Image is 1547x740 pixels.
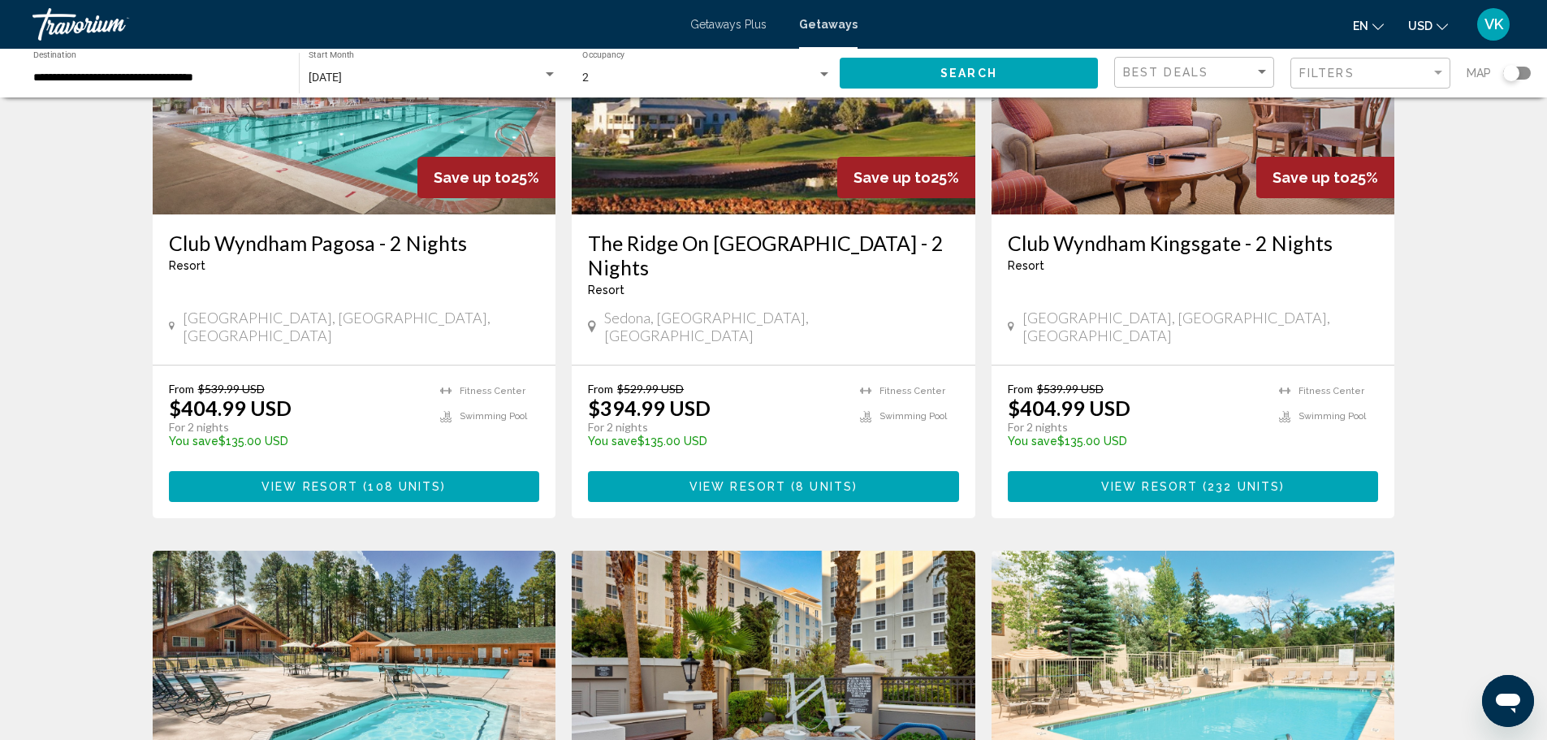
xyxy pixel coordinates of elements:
[460,411,527,422] span: Swimming Pool
[879,411,947,422] span: Swimming Pool
[786,481,858,494] span: ( )
[588,420,844,435] p: For 2 nights
[1256,157,1394,198] div: 25%
[198,382,265,396] span: $539.99 USD
[1022,309,1379,344] span: [GEOGRAPHIC_DATA], [GEOGRAPHIC_DATA], [GEOGRAPHIC_DATA]
[796,481,853,494] span: 8 units
[309,71,342,84] span: [DATE]
[1290,57,1450,90] button: Filter
[588,471,959,501] button: View Resort(8 units)
[169,435,425,448] p: $135.00 USD
[1037,382,1104,396] span: $539.99 USD
[183,309,539,344] span: [GEOGRAPHIC_DATA], [GEOGRAPHIC_DATA], [GEOGRAPHIC_DATA]
[417,157,555,198] div: 25%
[588,396,711,420] p: $394.99 USD
[690,18,767,31] a: Getaways Plus
[1008,396,1130,420] p: $404.99 USD
[588,435,637,448] span: You save
[1101,481,1198,494] span: View Resort
[1408,14,1448,37] button: Change currency
[604,309,959,344] span: Sedona, [GEOGRAPHIC_DATA], [GEOGRAPHIC_DATA]
[1008,382,1033,396] span: From
[368,481,441,494] span: 108 units
[1008,435,1057,448] span: You save
[588,231,959,279] a: The Ridge On [GEOGRAPHIC_DATA] - 2 Nights
[582,71,589,84] span: 2
[799,18,858,31] a: Getaways
[1299,67,1355,80] span: Filters
[689,481,786,494] span: View Resort
[169,259,205,272] span: Resort
[1467,62,1491,84] span: Map
[32,8,674,41] a: Travorium
[358,481,446,494] span: ( )
[1299,386,1364,396] span: Fitness Center
[840,58,1098,88] button: Search
[879,386,945,396] span: Fitness Center
[1208,481,1280,494] span: 232 units
[1299,411,1366,422] span: Swimming Pool
[837,157,975,198] div: 25%
[617,382,684,396] span: $529.99 USD
[588,435,844,448] p: $135.00 USD
[1273,169,1350,186] span: Save up to
[434,169,511,186] span: Save up to
[940,67,997,80] span: Search
[1408,19,1432,32] span: USD
[853,169,931,186] span: Save up to
[1008,471,1379,501] button: View Resort(232 units)
[1472,7,1515,41] button: User Menu
[169,435,218,448] span: You save
[1008,231,1379,255] a: Club Wyndham Kingsgate - 2 Nights
[169,471,540,501] button: View Resort(108 units)
[169,396,292,420] p: $404.99 USD
[1482,675,1534,727] iframe: Button to launch messaging window
[1484,16,1503,32] span: VK
[1353,19,1368,32] span: en
[169,382,194,396] span: From
[1353,14,1384,37] button: Change language
[1123,66,1208,79] span: Best Deals
[169,231,540,255] a: Club Wyndham Pagosa - 2 Nights
[460,386,525,396] span: Fitness Center
[1123,66,1269,80] mat-select: Sort by
[1198,481,1285,494] span: ( )
[169,420,425,435] p: For 2 nights
[1008,259,1044,272] span: Resort
[1008,435,1264,448] p: $135.00 USD
[1008,420,1264,435] p: For 2 nights
[588,283,624,296] span: Resort
[261,481,358,494] span: View Resort
[588,382,613,396] span: From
